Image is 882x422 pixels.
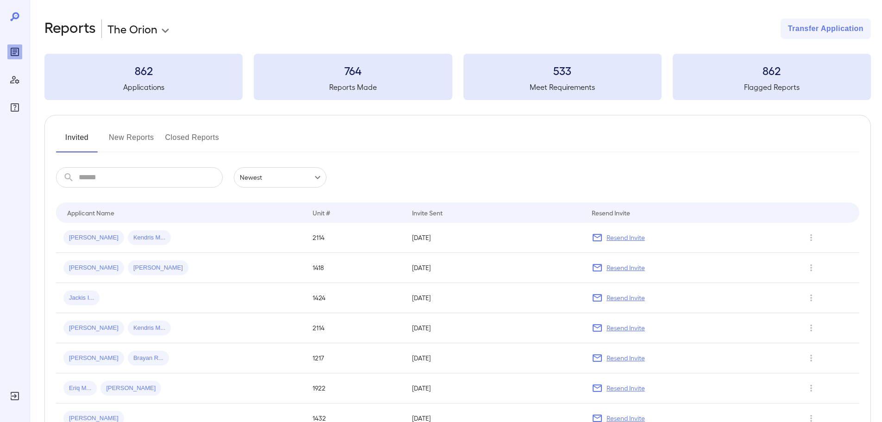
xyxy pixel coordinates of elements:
[254,63,452,78] h3: 764
[44,82,243,93] h5: Applications
[63,384,97,393] span: Eriq M...
[63,294,100,302] span: Jackis I...
[463,82,662,93] h5: Meet Requirements
[128,354,169,363] span: Brayan R...
[804,351,819,365] button: Row Actions
[607,293,645,302] p: Resend Invite
[63,324,124,333] span: [PERSON_NAME]
[804,290,819,305] button: Row Actions
[673,82,871,93] h5: Flagged Reports
[607,353,645,363] p: Resend Invite
[7,389,22,403] div: Log Out
[7,72,22,87] div: Manage Users
[63,233,124,242] span: [PERSON_NAME]
[305,373,405,403] td: 1922
[781,19,871,39] button: Transfer Application
[63,354,124,363] span: [PERSON_NAME]
[128,233,171,242] span: Kendris M...
[63,264,124,272] span: [PERSON_NAME]
[607,384,645,393] p: Resend Invite
[109,130,154,152] button: New Reports
[305,313,405,343] td: 2114
[7,100,22,115] div: FAQ
[405,343,584,373] td: [DATE]
[128,324,171,333] span: Kendris M...
[56,130,98,152] button: Invited
[673,63,871,78] h3: 862
[463,63,662,78] h3: 533
[412,207,443,218] div: Invite Sent
[592,207,630,218] div: Resend Invite
[254,82,452,93] h5: Reports Made
[405,223,584,253] td: [DATE]
[405,373,584,403] td: [DATE]
[165,130,219,152] button: Closed Reports
[405,253,584,283] td: [DATE]
[305,223,405,253] td: 2114
[405,283,584,313] td: [DATE]
[234,167,326,188] div: Newest
[107,21,157,36] p: The Orion
[7,44,22,59] div: Reports
[804,381,819,396] button: Row Actions
[607,323,645,333] p: Resend Invite
[607,233,645,242] p: Resend Invite
[804,230,819,245] button: Row Actions
[607,263,645,272] p: Resend Invite
[67,207,114,218] div: Applicant Name
[804,260,819,275] button: Row Actions
[305,283,405,313] td: 1424
[405,313,584,343] td: [DATE]
[44,63,243,78] h3: 862
[128,264,188,272] span: [PERSON_NAME]
[44,54,871,100] summary: 862Applications764Reports Made533Meet Requirements862Flagged Reports
[100,384,161,393] span: [PERSON_NAME]
[804,321,819,335] button: Row Actions
[305,343,405,373] td: 1217
[313,207,330,218] div: Unit #
[305,253,405,283] td: 1418
[44,19,96,39] h2: Reports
